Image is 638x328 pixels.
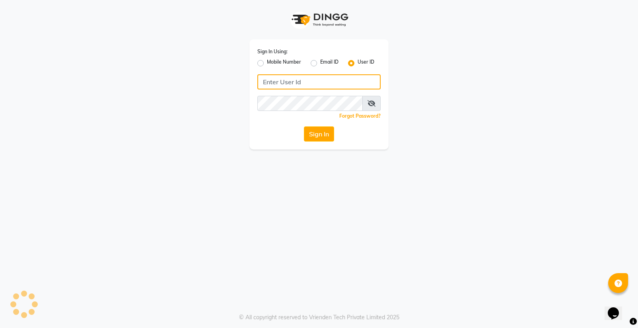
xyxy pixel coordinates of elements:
[605,296,630,320] iframe: chat widget
[320,58,338,68] label: Email ID
[339,113,381,119] a: Forgot Password?
[358,58,374,68] label: User ID
[287,8,351,31] img: logo1.svg
[257,74,381,89] input: Username
[257,96,363,111] input: Username
[257,48,288,55] label: Sign In Using:
[304,126,334,142] button: Sign In
[267,58,301,68] label: Mobile Number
